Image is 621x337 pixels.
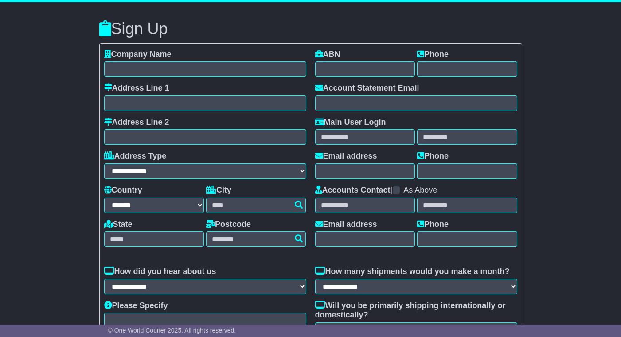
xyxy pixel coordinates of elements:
[315,220,377,230] label: Email address
[108,327,236,334] span: © One World Courier 2025. All rights reserved.
[315,83,419,93] label: Account Statement Email
[104,301,168,311] label: Please Specify
[104,220,133,230] label: State
[315,186,517,198] div: |
[206,220,251,230] label: Postcode
[417,50,449,59] label: Phone
[315,186,391,195] label: Accounts Contact
[315,151,377,161] label: Email address
[104,151,167,161] label: Address Type
[315,267,510,277] label: How many shipments would you make a month?
[206,186,231,195] label: City
[315,50,340,59] label: ABN
[104,118,169,127] label: Address Line 2
[417,220,449,230] label: Phone
[315,118,386,127] label: Main User Login
[104,83,169,93] label: Address Line 1
[403,186,437,195] label: As Above
[417,151,449,161] label: Phone
[104,50,172,59] label: Company Name
[104,267,216,277] label: How did you hear about us
[99,20,522,38] h3: Sign Up
[315,301,517,320] label: Will you be primarily shipping internationally or domestically?
[104,186,142,195] label: Country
